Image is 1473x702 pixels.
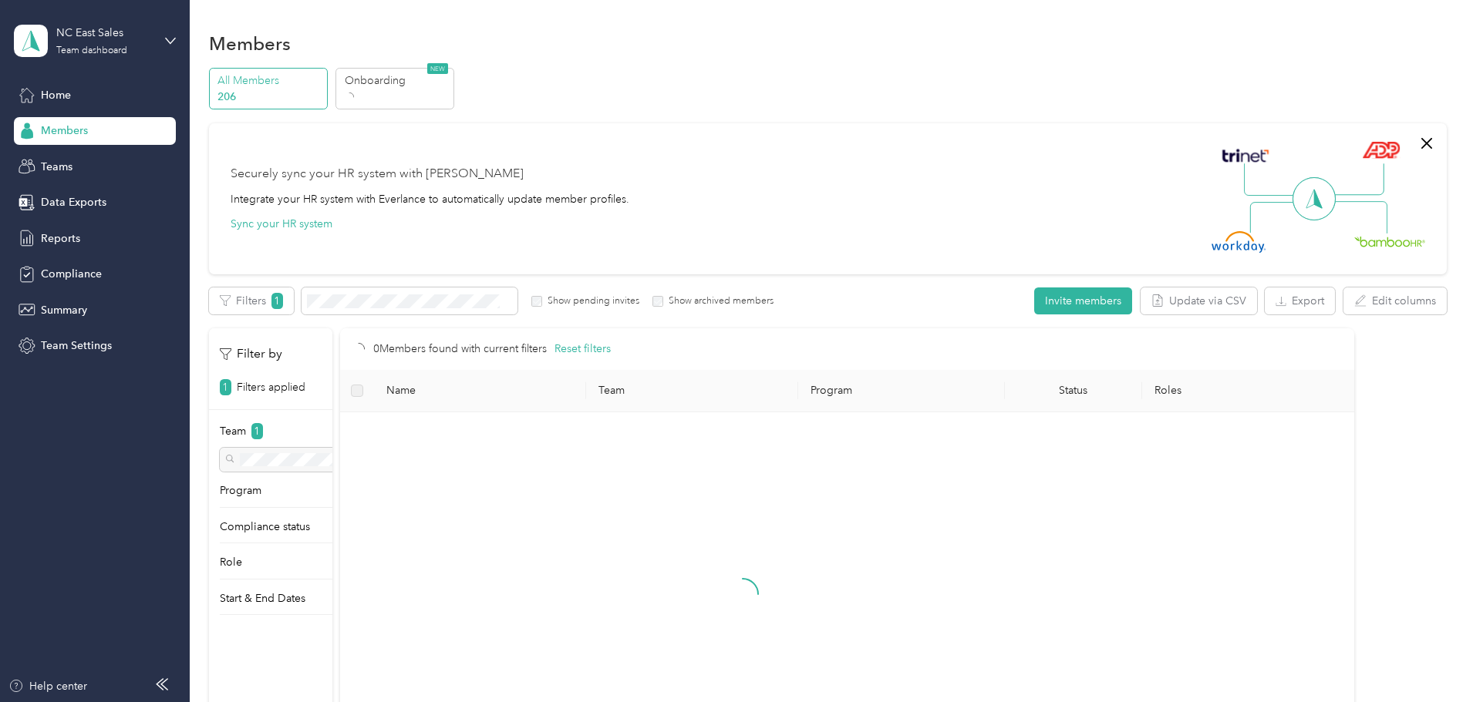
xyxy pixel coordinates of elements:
button: Export [1265,287,1335,314]
button: Help center [8,678,87,694]
label: Show archived members [663,294,774,308]
p: All Members [217,72,322,89]
iframe: Everlance-gr Chat Button Frame [1387,616,1473,702]
button: Reset filters [554,341,611,358]
span: NEW [427,63,448,74]
th: Program [798,370,1005,412]
span: 1 [271,293,283,309]
img: Line Right Down [1333,201,1387,234]
img: Line Left Down [1249,201,1303,233]
img: BambooHR [1354,236,1425,247]
span: Name [386,384,574,397]
span: Compliance [41,266,102,282]
span: Reports [41,230,80,247]
img: Trinet [1219,145,1272,166]
div: Integrate your HR system with Everlance to automatically update member profiles. [231,191,629,207]
p: Filters applied [237,379,305,395]
button: Invite members [1034,287,1132,314]
img: Workday [1212,231,1266,253]
span: Members [41,123,88,139]
span: Teams [41,159,72,175]
th: Roles [1142,370,1354,412]
th: Name [374,370,586,412]
div: Team dashboard [56,46,127,55]
span: Home [41,87,71,103]
p: 0 Members found with current filters [373,341,547,358]
th: Team [586,370,798,412]
img: Line Right Up [1330,163,1384,196]
label: Show pending invites [542,294,639,308]
p: Filter by [220,344,282,364]
div: NC East Sales [56,25,153,41]
button: Update via CSV [1141,287,1257,314]
p: Role [220,554,242,570]
span: Data Exports [41,194,106,210]
span: Team Settings [41,338,112,354]
button: Filters1 [209,287,294,314]
p: Onboarding [345,72,450,89]
th: Status [1005,370,1143,412]
span: 1 [220,379,231,395]
img: Line Left Up [1244,163,1298,196]
p: 206 [217,89,322,105]
img: ADP [1362,141,1400,159]
button: Sync your HR system [231,216,332,232]
div: Securely sync your HR system with [PERSON_NAME] [231,165,524,183]
span: 1 [251,423,263,439]
p: Program [220,482,261,499]
button: Edit columns [1343,287,1447,314]
span: Summary [41,302,87,318]
h1: Members [209,35,291,52]
p: Compliance status [220,519,310,535]
p: Start & End Dates [220,590,305,606]
p: Team [220,423,246,439]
